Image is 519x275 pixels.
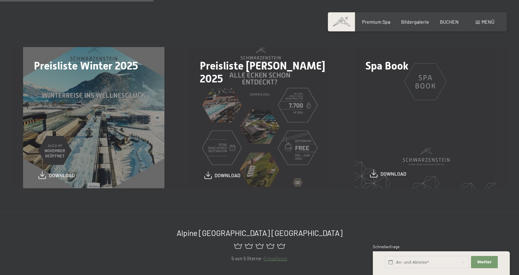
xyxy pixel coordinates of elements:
[380,170,406,177] span: download
[370,170,406,177] a: download
[477,259,492,265] span: Weiter
[365,60,408,72] span: Spa Book
[215,172,240,179] span: download
[401,19,429,25] a: Bildergalerie
[362,19,390,25] a: Premium Spa
[50,254,470,262] p: 5 von 5 Sterne -
[49,172,75,179] span: download
[440,19,459,25] a: BUCHEN
[200,60,325,85] span: Preisliste [PERSON_NAME] 2025
[373,244,400,249] span: Schnellanfrage
[264,255,288,261] a: Tripadivsor
[204,172,241,179] a: download
[177,228,343,237] span: Alpine [GEOGRAPHIC_DATA] [GEOGRAPHIC_DATA]
[34,60,138,72] span: Preisliste Winter 2025
[471,256,497,269] button: Weiter
[481,19,494,25] span: Menü
[38,172,75,179] a: download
